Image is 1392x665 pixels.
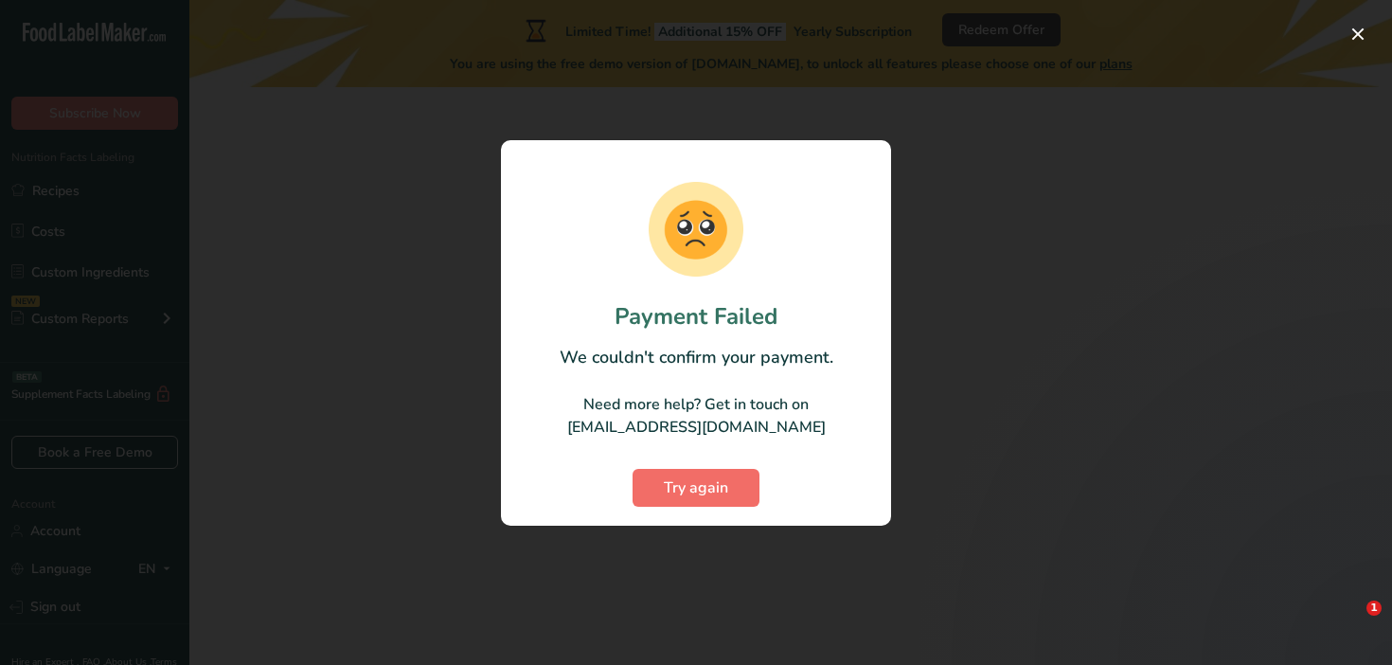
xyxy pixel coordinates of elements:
iframe: Intercom live chat [1328,601,1373,646]
button: Try again [633,469,759,507]
img: Failed Payment [649,182,743,277]
span: 1 [1366,601,1382,616]
p: We couldn't confirm your payment. [520,345,872,370]
p: Need more help? Get in touch on [EMAIL_ADDRESS][DOMAIN_NAME] [520,393,872,439]
span: Try again [664,476,728,499]
h1: Payment Failed [520,299,872,333]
